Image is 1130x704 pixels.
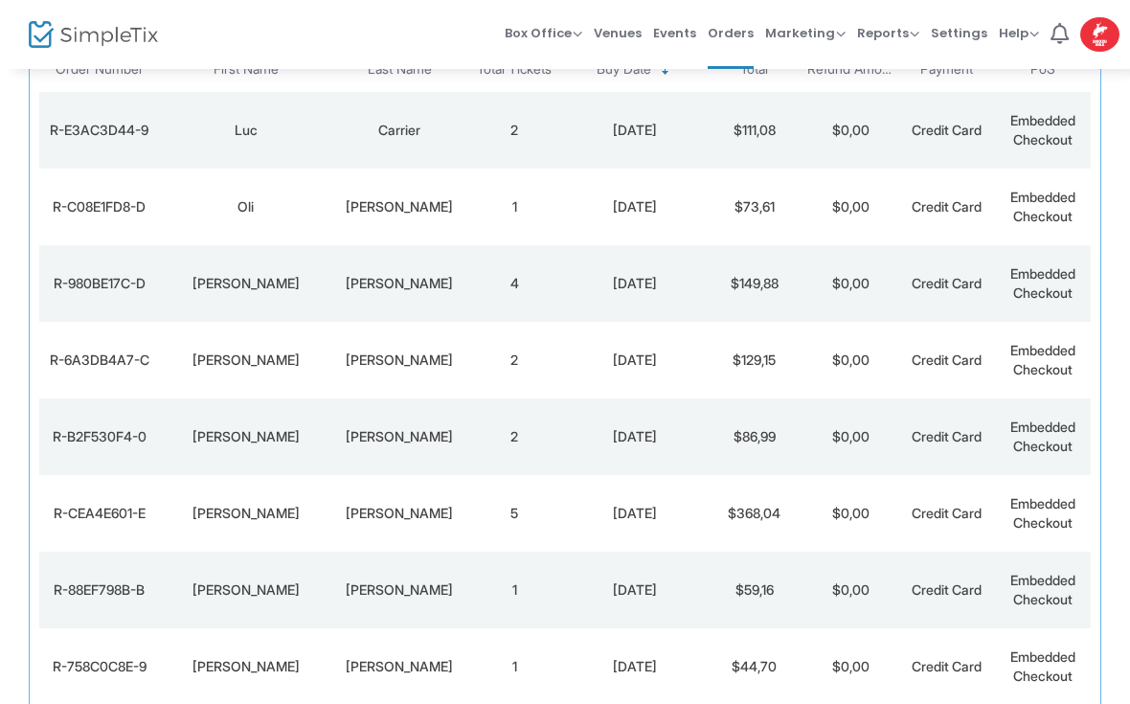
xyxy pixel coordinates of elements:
[567,274,701,293] div: 2025-08-16
[466,475,562,552] td: 5
[802,475,898,552] td: $0,00
[708,9,754,57] span: Orders
[337,427,462,446] div: Boulet
[912,122,982,138] span: Credit Card
[337,351,462,370] div: Michaud
[214,61,279,78] span: First Name
[1030,61,1055,78] span: PoS
[802,398,898,475] td: $0,00
[567,580,701,600] div: 2025-08-16
[912,658,982,674] span: Credit Card
[466,398,562,475] td: 2
[707,398,802,475] td: $86,99
[765,24,846,42] span: Marketing
[337,657,462,676] div: rouleau
[707,475,802,552] td: $368,04
[164,351,327,370] div: Jérôme
[44,657,154,676] div: R-758C0C8E-9
[567,657,701,676] div: 2025-08-16
[920,61,973,78] span: Payment
[1010,419,1075,454] span: Embedded Checkout
[44,427,154,446] div: R-B2F530F4-0
[707,169,802,245] td: $73,61
[658,62,673,78] span: Sortable
[707,245,802,322] td: $149,88
[164,197,327,216] div: Oli
[567,504,701,523] div: 2025-08-16
[1010,189,1075,224] span: Embedded Checkout
[707,552,802,628] td: $59,16
[337,121,462,140] div: Carrier
[337,274,462,293] div: Falardeau
[44,580,154,600] div: R-88EF798B-B
[707,47,802,92] th: Total
[466,322,562,398] td: 2
[912,505,982,521] span: Credit Card
[1010,342,1075,377] span: Embedded Checkout
[597,61,651,78] span: Buy Date
[912,428,982,444] span: Credit Card
[164,427,327,446] div: Marlene
[912,275,982,291] span: Credit Card
[164,504,327,523] div: Nicolas
[912,198,982,215] span: Credit Card
[164,657,327,676] div: bob
[164,580,327,600] div: JESSICA
[567,121,701,140] div: 2025-08-16
[653,9,696,57] span: Events
[567,351,701,370] div: 2025-08-16
[802,92,898,169] td: $0,00
[164,121,327,140] div: Luc
[466,92,562,169] td: 2
[707,322,802,398] td: $129,15
[44,197,154,216] div: R-C08E1FD8-D
[802,169,898,245] td: $0,00
[466,552,562,628] td: 1
[44,504,154,523] div: R-CEA4E601-E
[802,47,898,92] th: Refund Amount
[802,245,898,322] td: $0,00
[999,24,1039,42] span: Help
[1010,572,1075,607] span: Embedded Checkout
[1010,495,1075,531] span: Embedded Checkout
[1010,112,1075,148] span: Embedded Checkout
[368,61,432,78] span: Last Name
[912,352,982,368] span: Credit Card
[857,24,919,42] span: Reports
[1010,265,1075,301] span: Embedded Checkout
[164,274,327,293] div: Jessica
[594,9,642,57] span: Venues
[567,197,701,216] div: 2025-08-16
[44,121,154,140] div: R-E3AC3D44-9
[931,9,987,57] span: Settings
[912,581,982,598] span: Credit Card
[466,47,562,92] th: Total Tickets
[44,274,154,293] div: R-980BE17C-D
[707,92,802,169] td: $111,08
[505,24,582,42] span: Box Office
[56,61,144,78] span: Order Number
[1010,648,1075,684] span: Embedded Checkout
[44,351,154,370] div: R-6A3DB4A7-C
[466,169,562,245] td: 1
[802,322,898,398] td: $0,00
[337,580,462,600] div: NOEL
[337,197,462,216] div: Saillant
[337,504,462,523] div: Roy
[802,552,898,628] td: $0,00
[466,245,562,322] td: 4
[567,427,701,446] div: 2025-08-16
